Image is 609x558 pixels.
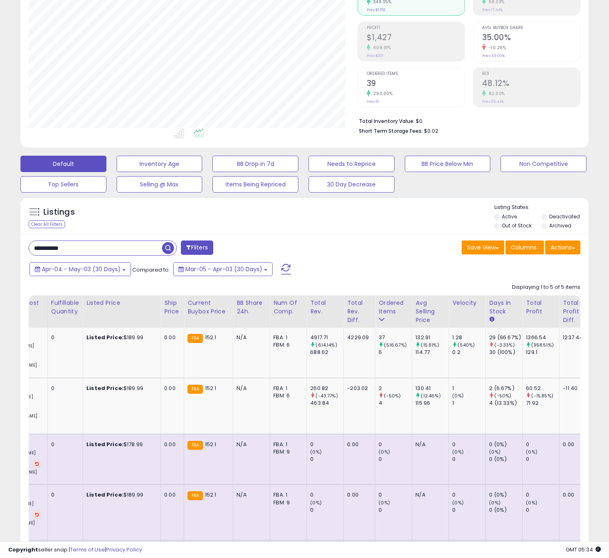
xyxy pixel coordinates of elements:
[486,45,506,51] small: -10.26%
[187,441,203,450] small: FBA
[489,349,522,356] div: 30 (100%)
[367,99,379,104] small: Prev: 10
[526,441,559,448] div: 0
[452,399,485,407] div: 1
[379,299,408,316] div: Ordered Items
[379,441,412,448] div: 0
[359,116,574,125] li: $0
[526,449,537,455] small: (0%)
[379,334,412,341] div: 37
[452,506,485,514] div: 0
[482,79,580,90] h2: 48.12%
[316,392,338,399] small: (-43.77%)
[20,176,106,193] button: Top Sellers
[42,265,121,273] span: Apr-04 - May-03 (30 Days)
[8,546,38,553] strong: Copyright
[489,491,522,499] div: 0 (0%)
[452,499,464,506] small: (0%)
[86,299,157,307] div: Listed Price
[415,491,442,499] div: N/A
[424,127,438,135] span: $0.02
[415,299,445,324] div: Avg Selling Price
[310,506,343,514] div: 0
[489,385,522,392] div: 2 (6.67%)
[415,441,442,448] div: N/A
[489,316,494,323] small: Days In Stock.
[489,506,522,514] div: 0 (0%)
[486,91,505,97] small: 82.00%
[370,45,391,51] small: 609.91%
[273,441,300,448] div: FBA: 1
[51,385,77,392] div: 0
[20,156,106,172] button: Default
[86,384,124,392] b: Listed Price:
[173,262,273,276] button: Mar-05 - Apr-03 (30 Days)
[549,213,580,220] label: Deactivated
[531,392,553,399] small: (-15.85%)
[489,399,522,407] div: 4 (13.33%)
[379,491,412,499] div: 0
[526,334,559,341] div: 1366.54
[237,491,264,499] div: N/A
[273,448,300,456] div: FBM: 9
[367,72,465,76] span: Ordered Items
[379,349,412,356] div: 6
[384,342,406,348] small: (516.67%)
[309,156,395,172] button: Needs to Reprice
[117,176,203,193] button: Selling @ Max
[526,399,559,407] div: 71.92
[489,456,522,463] div: 0 (0%)
[237,441,264,448] div: N/A
[51,441,77,448] div: 0
[452,449,464,455] small: (0%)
[86,491,154,499] div: $189.99
[187,334,203,343] small: FBA
[563,334,583,341] div: 1237.44
[212,156,298,172] button: BB Drop in 7d
[205,491,217,499] span: 152.1
[526,385,559,392] div: 60.52
[43,206,75,218] h5: Listings
[452,334,485,341] div: 1.28
[51,491,77,499] div: 0
[205,333,217,341] span: 152.1
[367,33,465,44] h2: $1,427
[489,334,522,341] div: 29 (96.67%)
[505,240,544,254] button: Columns
[185,265,262,273] span: Mar-05 - Apr-03 (30 Days)
[512,284,580,291] div: Displaying 1 to 5 of 5 items
[106,546,142,553] a: Privacy Policy
[452,385,485,392] div: 1
[86,333,124,341] b: Listed Price:
[310,334,343,341] div: 4917.71
[86,441,154,448] div: $178.99
[310,399,343,407] div: 463.84
[273,334,300,341] div: FBA: 1
[421,392,440,399] small: (12.46%)
[310,349,343,356] div: 688.62
[359,118,415,125] b: Total Inventory Value:
[310,456,343,463] div: 0
[367,26,465,30] span: Profit
[347,441,369,448] div: 0.00
[405,156,491,172] button: BB Price Below Min
[273,499,300,506] div: FBM: 9
[379,449,390,455] small: (0%)
[310,385,343,392] div: 260.82
[563,299,586,324] div: Total Profit Diff.
[51,299,79,316] div: Fulfillable Quantity
[452,299,482,307] div: Velocity
[367,53,383,58] small: Prev: $201
[452,349,485,356] div: 0.2
[117,156,203,172] button: Inventory Age
[415,385,449,392] div: 130.41
[164,385,178,392] div: 0.00
[482,99,504,104] small: Prev: 26.44%
[415,399,449,407] div: 115.96
[212,176,298,193] button: Items Being Repriced
[379,385,412,392] div: 2
[347,334,369,341] div: 4229.09
[526,299,556,316] div: Total Profit
[273,299,303,316] div: Num of Comp.
[462,240,504,254] button: Save View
